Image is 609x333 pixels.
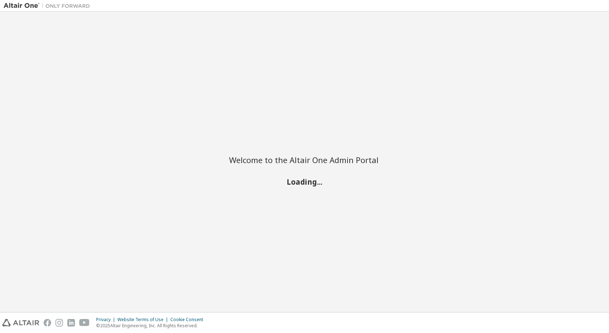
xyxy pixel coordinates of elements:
div: Cookie Consent [170,317,207,323]
img: facebook.svg [44,319,51,327]
h2: Loading... [229,177,380,186]
img: Altair One [4,2,94,9]
img: linkedin.svg [67,319,75,327]
h2: Welcome to the Altair One Admin Portal [229,155,380,165]
p: © 2025 Altair Engineering, Inc. All Rights Reserved. [96,323,207,329]
img: altair_logo.svg [2,319,39,327]
div: Website Terms of Use [117,317,170,323]
img: youtube.svg [79,319,90,327]
img: instagram.svg [55,319,63,327]
div: Privacy [96,317,117,323]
